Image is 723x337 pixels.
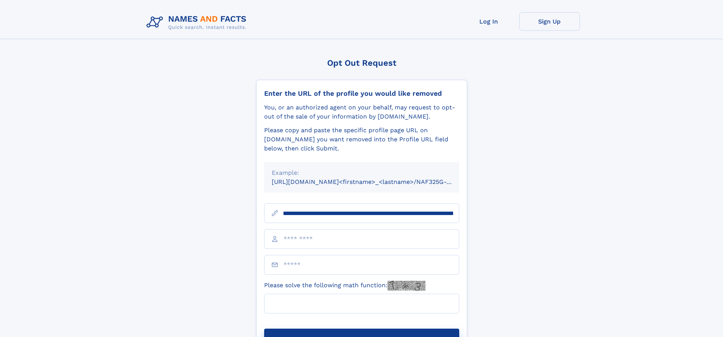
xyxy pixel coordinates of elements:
[264,103,459,121] div: You, or an authorized agent on your behalf, may request to opt-out of the sale of your informatio...
[143,12,253,33] img: Logo Names and Facts
[256,58,467,68] div: Opt Out Request
[519,12,580,31] a: Sign Up
[458,12,519,31] a: Log In
[272,168,452,177] div: Example:
[264,89,459,98] div: Enter the URL of the profile you would like removed
[272,178,474,185] small: [URL][DOMAIN_NAME]<firstname>_<lastname>/NAF325G-xxxxxxxx
[264,126,459,153] div: Please copy and paste the specific profile page URL on [DOMAIN_NAME] you want removed into the Pr...
[264,281,425,291] label: Please solve the following math function:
